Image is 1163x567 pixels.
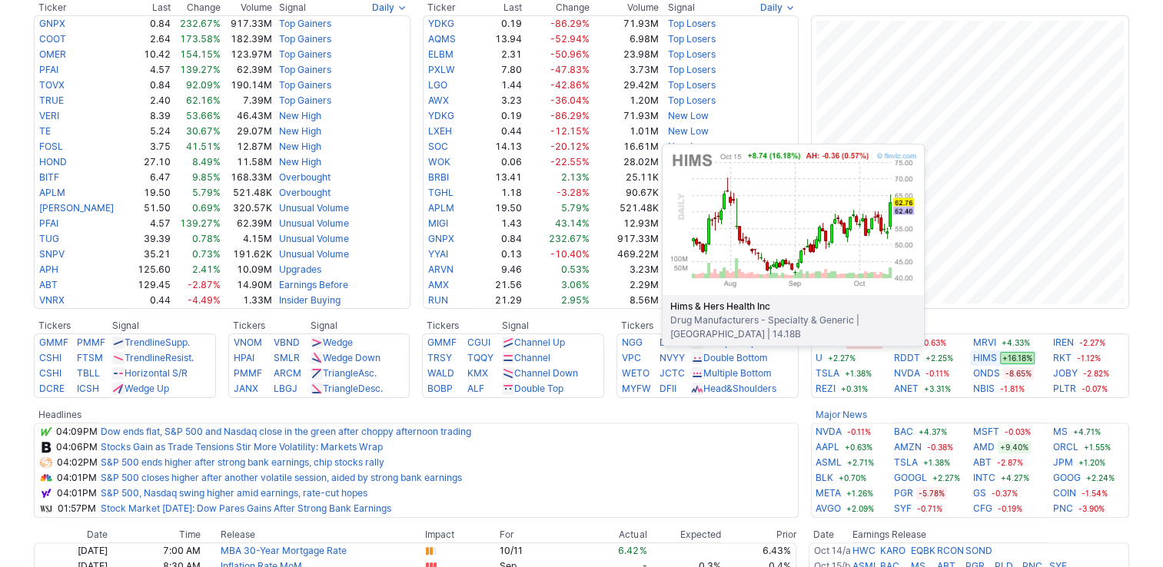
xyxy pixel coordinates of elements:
[550,125,590,137] span: -12.15%
[894,424,913,439] a: BAC
[221,216,273,231] td: 62.39M
[1053,455,1073,470] a: JPM
[973,335,996,350] a: MRVI
[590,124,660,139] td: 1.01M
[1053,381,1076,396] a: PLTR
[1053,424,1068,439] a: MS
[428,110,454,121] a: YDKG
[477,108,522,124] td: 0.19
[561,279,590,290] span: 3.06%
[894,455,918,470] a: TSLA
[550,48,590,60] span: -50.96%
[477,247,522,262] td: 0.13
[590,262,660,277] td: 3.23M
[550,33,590,45] span: -52.94%
[39,110,59,121] a: VERI
[221,201,273,216] td: 320.57K
[279,64,331,75] a: Top Gainers
[590,185,660,201] td: 90.67K
[973,486,986,501] a: GS
[663,295,924,346] div: Drug Manufacturers - Specialty & Generic | [GEOGRAPHIC_DATA] | 14.18B
[221,154,273,170] td: 11.58M
[427,383,453,394] a: BOBP
[221,139,273,154] td: 12.87M
[816,381,836,396] a: REZI
[221,231,273,247] td: 4.15M
[39,279,58,290] a: ABT
[192,156,221,167] span: 8.49%
[852,545,876,556] a: HWC
[816,350,822,366] a: U
[477,185,522,201] td: 1.18
[188,294,221,306] span: -4.49%
[279,171,331,183] a: Overbought
[221,170,273,185] td: 168.33M
[77,337,105,348] a: PMMF
[279,48,331,60] a: Top Gainers
[101,487,367,499] a: S&P 500, Nasdaq swing higher amid earnings, rate-cut hopes
[590,277,660,293] td: 2.29M
[703,352,768,363] a: Double Bottom
[668,125,709,137] a: New Low
[428,18,454,29] a: YDKG
[180,64,221,75] span: 139.27%
[39,33,66,45] a: COOT
[467,352,493,363] a: TQQY
[894,470,927,486] a: GOOGL
[703,367,772,379] a: Multiple Bottom
[590,231,660,247] td: 917.33M
[279,217,349,229] a: Unusual Volume
[39,337,68,348] a: GMMF
[590,62,660,78] td: 3.73M
[555,217,590,229] span: 43.14%
[670,300,916,313] b: Hims & Hers Health Inc
[39,141,63,152] a: FOSL
[428,264,454,275] a: ARVN
[221,15,273,31] td: 917.33M
[221,31,273,47] td: 182.39M
[428,294,448,306] a: RUN
[477,277,522,293] td: 21.56
[814,545,851,556] a: Oct 14/a
[427,352,452,363] a: TRSY
[221,262,273,277] td: 10.09M
[894,350,920,366] a: RDDT
[561,171,590,183] span: 2.13%
[477,47,522,62] td: 2.31
[130,185,171,201] td: 19.50
[477,78,522,93] td: 1.44
[973,350,997,366] a: HIMS
[221,185,273,201] td: 521.48K
[279,202,349,214] a: Unusual Volume
[477,293,522,309] td: 21.29
[1053,486,1076,501] a: COIN
[180,217,221,229] span: 139.27%
[590,216,660,231] td: 12.93M
[973,470,995,486] a: INTC
[428,48,454,60] a: ELBM
[428,248,448,260] a: YYAI
[192,248,221,260] span: 0.73%
[323,337,353,348] a: Wedge
[39,217,58,229] a: PFAI
[130,62,171,78] td: 4.57
[477,154,522,170] td: 0.06
[1053,366,1078,381] a: JOBY
[973,455,992,470] a: ABT
[477,62,522,78] td: 7.80
[234,367,262,379] a: PMMF
[279,125,321,137] a: New High
[659,367,684,379] a: JCTC
[622,352,641,363] a: VPC
[894,381,919,396] a: ANET
[221,277,273,293] td: 14.90M
[39,264,58,275] a: APH
[467,367,488,379] a: KMX
[125,337,190,348] a: TrendlineSupp.
[358,383,383,394] span: Desc.
[279,156,321,167] a: New High
[590,47,660,62] td: 23.98M
[130,108,171,124] td: 8.39
[973,501,992,516] a: CFG
[221,247,273,262] td: 191.62K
